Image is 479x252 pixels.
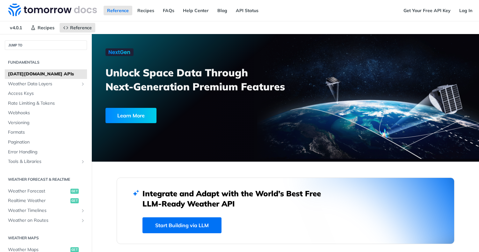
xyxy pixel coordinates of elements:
button: JUMP TO [5,40,87,50]
a: Start Building via LLM [142,217,221,233]
a: Help Center [179,6,212,15]
a: Blog [214,6,231,15]
h2: Weather Maps [5,235,87,241]
a: Weather on RoutesShow subpages for Weather on Routes [5,216,87,225]
span: Weather Timelines [8,207,79,214]
span: Reference [70,25,92,31]
button: Show subpages for Weather Data Layers [80,81,85,87]
span: Weather Forecast [8,188,69,194]
a: Reference [104,6,132,15]
span: [DATE][DOMAIN_NAME] APIs [8,71,85,77]
a: Weather Forecastget [5,186,87,196]
a: Reference [60,23,95,32]
span: Recipes [38,25,54,31]
h2: Fundamentals [5,59,87,65]
h3: Unlock Space Data Through Next-Generation Premium Features [105,66,292,94]
a: Recipes [27,23,58,32]
button: Show subpages for Weather Timelines [80,208,85,213]
a: API Status [232,6,262,15]
span: get [70,189,79,194]
a: Pagination [5,137,87,147]
a: Realtime Weatherget [5,196,87,206]
button: Show subpages for Tools & Libraries [80,159,85,164]
span: Weather on Routes [8,217,79,224]
span: Rate Limiting & Tokens [8,100,85,107]
a: Recipes [134,6,158,15]
img: Tomorrow.io Weather API Docs [8,3,97,16]
span: Access Keys [8,90,85,97]
span: Versioning [8,120,85,126]
span: Pagination [8,139,85,145]
span: Realtime Weather [8,198,69,204]
span: Tools & Libraries [8,158,79,165]
span: Error Handling [8,149,85,155]
a: Learn More [105,108,255,123]
a: Versioning [5,118,87,128]
a: Tools & LibrariesShow subpages for Tools & Libraries [5,157,87,166]
span: Webhooks [8,110,85,116]
a: Rate Limiting & Tokens [5,99,87,108]
span: get [70,198,79,203]
a: Weather TimelinesShow subpages for Weather Timelines [5,206,87,215]
div: Learn More [105,108,156,123]
a: Access Keys [5,89,87,98]
a: Formats [5,128,87,137]
img: NextGen [105,48,134,56]
span: v4.0.1 [6,23,25,32]
a: FAQs [159,6,178,15]
h2: Weather Forecast & realtime [5,177,87,182]
button: Show subpages for Weather on Routes [80,218,85,223]
span: Formats [8,129,85,136]
h2: Integrate and Adapt with the World’s Best Free LLM-Ready Weather API [142,188,330,209]
a: Weather Data LayersShow subpages for Weather Data Layers [5,79,87,89]
a: Get Your Free API Key [400,6,454,15]
a: Error Handling [5,147,87,157]
a: [DATE][DOMAIN_NAME] APIs [5,69,87,79]
a: Log In [456,6,476,15]
span: Weather Data Layers [8,81,79,87]
a: Webhooks [5,108,87,118]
